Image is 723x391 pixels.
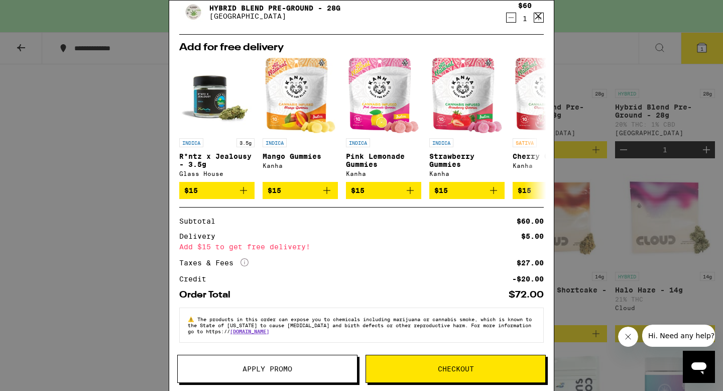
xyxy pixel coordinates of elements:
div: $60 [518,2,532,10]
img: Glass House - R*ntz x Jealousy - 3.5g [179,58,255,133]
span: $15 [184,186,198,194]
iframe: Button to launch messaging window [683,351,715,383]
p: INDICA [263,138,287,147]
span: Apply Promo [243,365,292,372]
a: Hybrid Blend Pre-Ground - 28g [209,4,340,12]
p: SATIVA [513,138,537,147]
p: Cherry Gummies [513,152,588,160]
h2: Add for free delivery [179,43,544,53]
div: $27.00 [517,259,544,266]
button: Add to bag [263,182,338,199]
img: Kanha - Strawberry Gummies [432,58,502,133]
div: $72.00 [509,290,544,300]
p: R*ntz x Jealousy - 3.5g [179,152,255,168]
button: Decrement [506,13,516,23]
div: Glass House [179,170,255,177]
span: Checkout [438,365,474,372]
div: Kanha [263,162,338,169]
span: $15 [518,186,531,194]
span: ⚠️ [188,316,197,322]
p: Pink Lemonade Gummies [346,152,421,168]
div: Kanha [513,162,588,169]
div: Order Total [179,290,237,300]
p: Strawberry Gummies [429,152,505,168]
p: Mango Gummies [263,152,338,160]
div: $5.00 [521,233,544,240]
a: Open page for Cherry Gummies from Kanha [513,58,588,182]
button: Add to bag [346,182,421,199]
div: Subtotal [179,218,222,225]
div: Delivery [179,233,222,240]
a: Open page for Strawberry Gummies from Kanha [429,58,505,182]
a: [DOMAIN_NAME] [230,328,269,334]
span: $15 [434,186,448,194]
p: INDICA [429,138,453,147]
img: Kanha - Pink Lemonade Gummies [348,58,419,133]
button: Add to bag [179,182,255,199]
a: Open page for Mango Gummies from Kanha [263,58,338,182]
p: INDICA [179,138,203,147]
div: -$20.00 [512,275,544,282]
button: Add to bag [513,182,588,199]
div: Kanha [346,170,421,177]
button: Apply Promo [177,355,357,383]
div: Taxes & Fees [179,258,249,267]
a: Open page for R*ntz x Jealousy - 3.5g from Glass House [179,58,255,182]
div: 1 [518,15,532,23]
img: Kanha - Cherry Gummies [515,58,585,133]
span: The products in this order can expose you to chemicals including marijuana or cannabis smoke, whi... [188,316,532,334]
p: [GEOGRAPHIC_DATA] [209,12,340,20]
span: $15 [351,186,365,194]
button: Checkout [366,355,546,383]
div: $60.00 [517,218,544,225]
p: INDICA [346,138,370,147]
div: Kanha [429,170,505,177]
div: Credit [179,275,213,282]
iframe: Message from company [642,325,715,347]
button: Add to bag [429,182,505,199]
a: Open page for Pink Lemonade Gummies from Kanha [346,58,421,182]
img: Kanha - Mango Gummies [265,58,335,133]
p: 3.5g [236,138,255,147]
div: Add $15 to get free delivery! [179,243,544,250]
iframe: Close message [618,327,638,347]
span: $15 [268,186,281,194]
